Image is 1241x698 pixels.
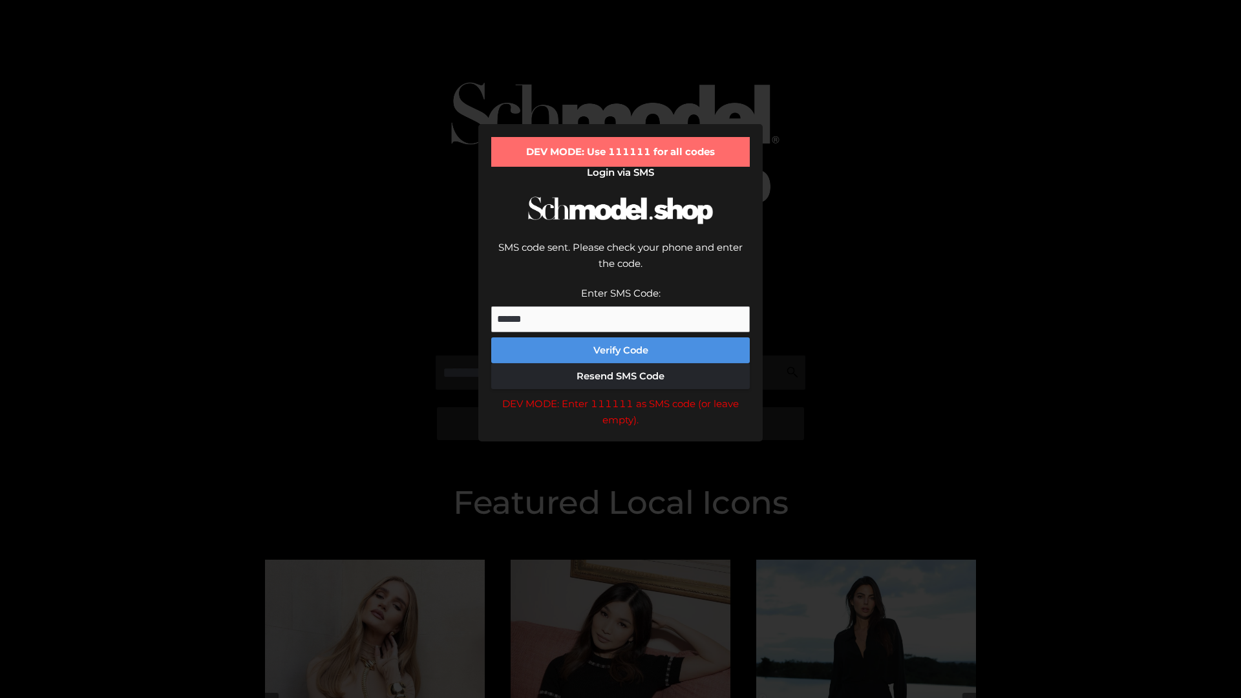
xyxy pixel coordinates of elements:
div: SMS code sent. Please check your phone and enter the code. [491,239,750,285]
h2: Login via SMS [491,167,750,178]
button: Resend SMS Code [491,363,750,389]
div: DEV MODE: Use 111111 for all codes [491,137,750,167]
div: DEV MODE: Enter 111111 as SMS code (or leave empty). [491,396,750,428]
img: Schmodel Logo [524,185,717,236]
label: Enter SMS Code: [581,287,661,299]
button: Verify Code [491,337,750,363]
